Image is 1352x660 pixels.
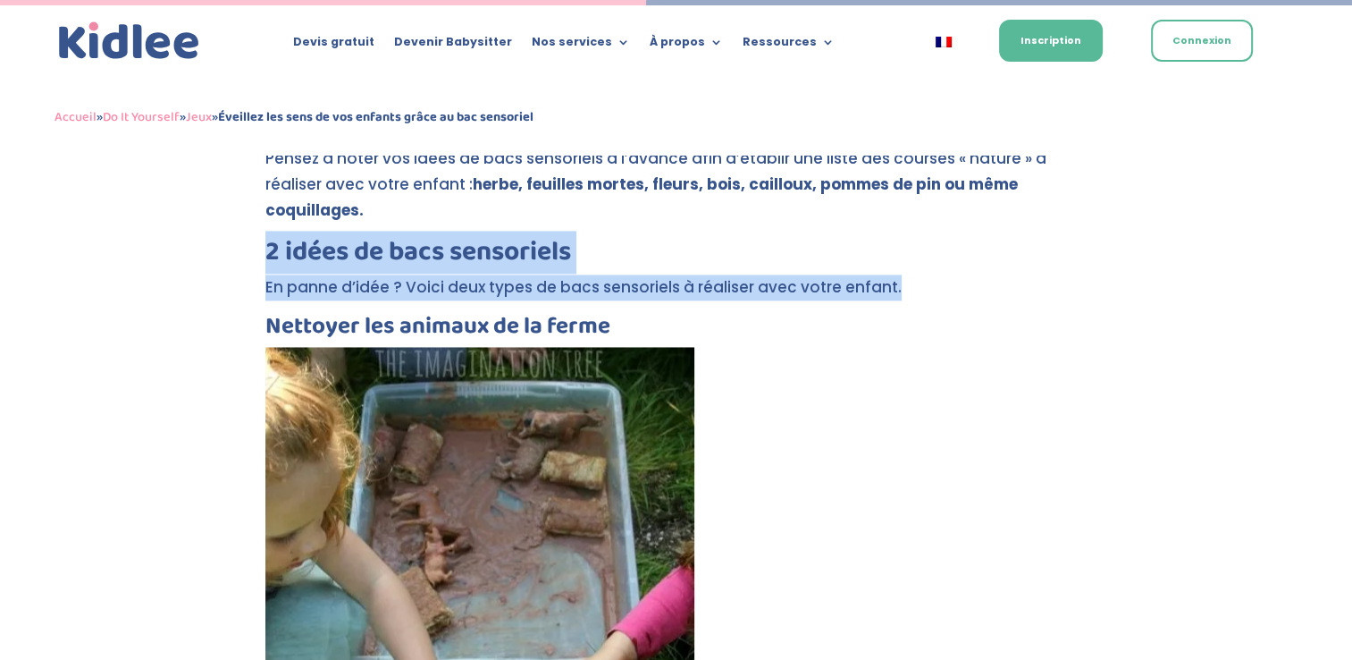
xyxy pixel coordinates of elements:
[532,36,630,55] a: Nos services
[265,275,1087,316] p: En panne d’idée ? Voici deux types de bacs sensoriels à réaliser avec votre enfant.
[1151,20,1253,62] a: Connexion
[103,106,180,128] a: Do It Yourself
[265,173,1018,221] strong: herbe, feuilles mortes, fleurs, bois, cailloux, pommes de pin ou même coquillages.
[55,106,97,128] a: Accueil
[55,106,533,128] span: » » »
[265,120,1087,239] p: Selon les saisons, la nature peut vous offrir une multitude d’options pour créer des bacs sans li...
[293,36,374,55] a: Devis gratuit
[394,36,512,55] a: Devenir Babysitter
[186,106,212,128] a: Jeux
[936,37,952,47] img: Français
[55,18,204,64] a: Kidlee Logo
[265,315,1087,347] h3: Nettoyer les animaux de la ferme
[743,36,835,55] a: Ressources
[999,20,1103,62] a: Inscription
[265,239,1087,275] h2: 2 idées de bacs sensoriels
[650,36,723,55] a: À propos
[55,18,204,64] img: logo_kidlee_bleu
[218,106,533,128] strong: Éveillez les sens de vos enfants grâce au bac sensoriel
